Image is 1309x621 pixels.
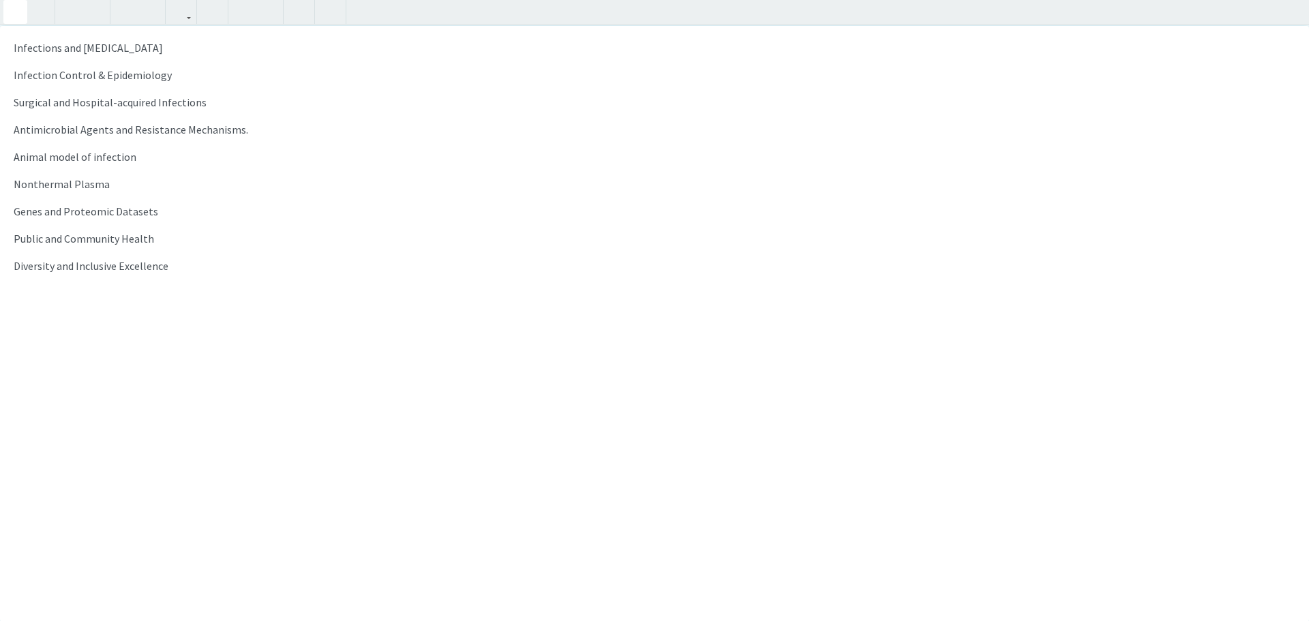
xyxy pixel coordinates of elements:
p: Antimicrobial Agents and Resistance Mechanisms. [14,121,1295,138]
p: Nonthermal Plasma [14,176,1295,192]
p: Infection Control & Epidemiology [14,67,1295,83]
p: Infections and [MEDICAL_DATA] [14,40,1295,56]
iframe: Chat [10,560,58,611]
p: Public and Community Health [14,230,1295,247]
p: Genes and Proteomic Datasets [14,203,1295,219]
p: Diversity and Inclusive Excellence [14,258,1295,274]
p: Animal model of infection [14,149,1295,165]
p: Surgical and Hospital-acquired Infections [14,94,1295,110]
